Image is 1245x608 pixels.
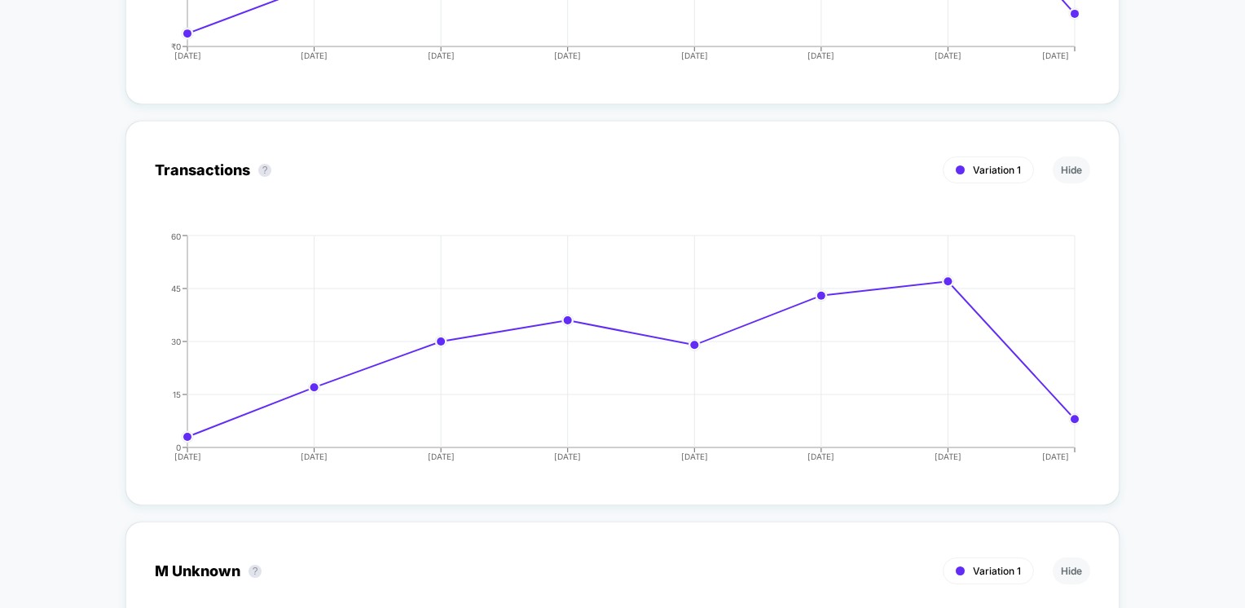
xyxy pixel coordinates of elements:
[1053,156,1090,183] button: Hide
[934,51,961,60] tspan: [DATE]
[680,51,707,60] tspan: [DATE]
[973,164,1021,176] span: Variation 1
[171,283,181,293] tspan: 45
[1042,452,1069,461] tspan: [DATE]
[171,231,181,240] tspan: 60
[1053,557,1090,584] button: Hide
[973,565,1021,577] span: Variation 1
[807,51,834,60] tspan: [DATE]
[1042,51,1069,60] tspan: [DATE]
[807,452,834,461] tspan: [DATE]
[301,452,328,461] tspan: [DATE]
[301,51,328,60] tspan: [DATE]
[173,389,181,399] tspan: 15
[934,452,961,461] tspan: [DATE]
[258,164,271,177] button: ?
[554,51,581,60] tspan: [DATE]
[249,565,262,578] button: ?
[171,336,181,346] tspan: 30
[174,452,200,461] tspan: [DATE]
[176,442,181,452] tspan: 0
[680,452,707,461] tspan: [DATE]
[174,51,200,60] tspan: [DATE]
[427,51,454,60] tspan: [DATE]
[171,41,181,51] tspan: ₹0
[427,452,454,461] tspan: [DATE]
[139,231,1074,476] div: TRANSACTIONS
[554,452,581,461] tspan: [DATE]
